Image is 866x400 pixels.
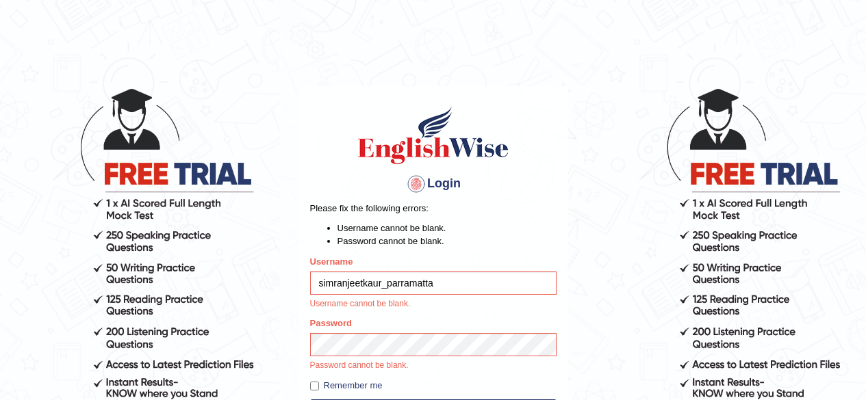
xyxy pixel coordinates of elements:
h4: Login [310,173,557,195]
label: Password [310,317,352,330]
p: Password cannot be blank. [310,360,557,372]
label: Username [310,255,353,268]
label: Remember me [310,379,383,392]
p: Please fix the following errors: [310,202,557,215]
li: Password cannot be blank. [338,235,557,248]
img: Logo of English Wise sign in for intelligent practice with AI [355,105,511,166]
input: Remember me [310,382,319,390]
li: Username cannot be blank. [338,222,557,235]
p: Username cannot be blank. [310,298,557,310]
